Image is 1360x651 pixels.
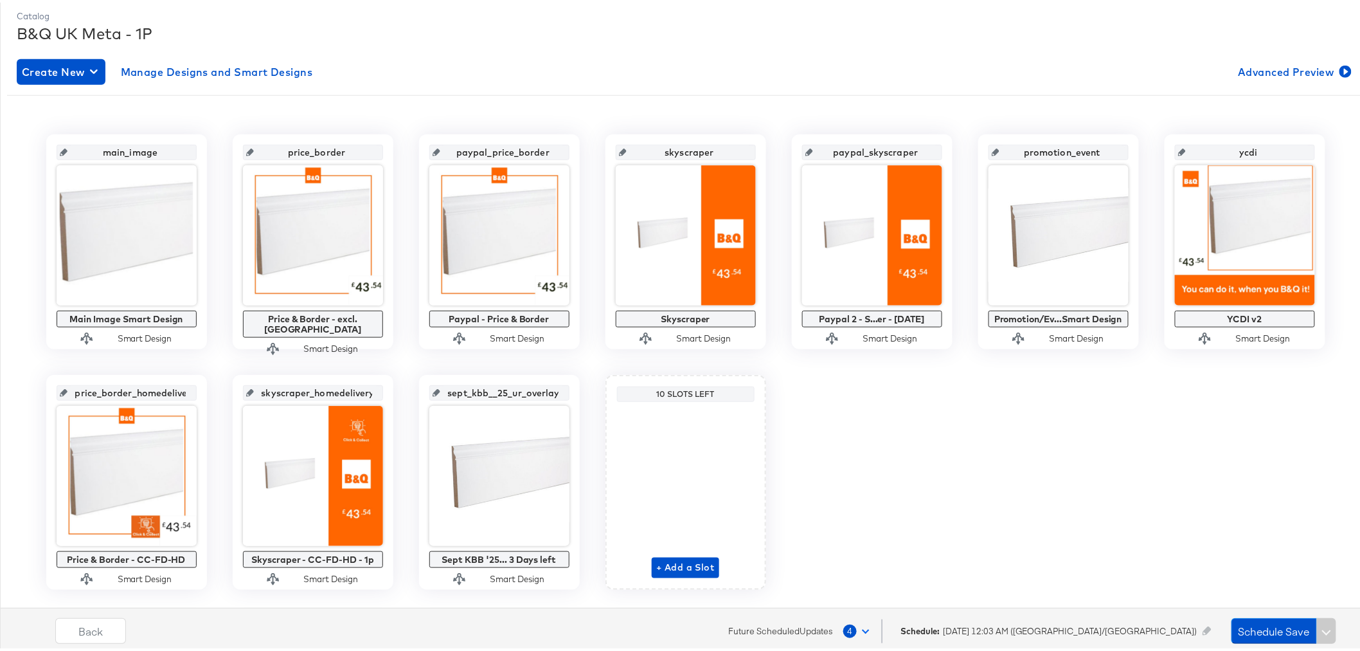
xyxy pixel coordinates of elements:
[843,617,875,640] button: 4
[843,622,857,636] span: 4
[900,623,1228,635] div: [DATE] 12:03 AM ([GEOGRAPHIC_DATA]/[GEOGRAPHIC_DATA])
[728,623,833,635] span: Future Scheduled Updates
[55,616,126,641] button: Back
[1231,616,1317,641] button: Schedule Save
[900,623,940,635] div: Schedule:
